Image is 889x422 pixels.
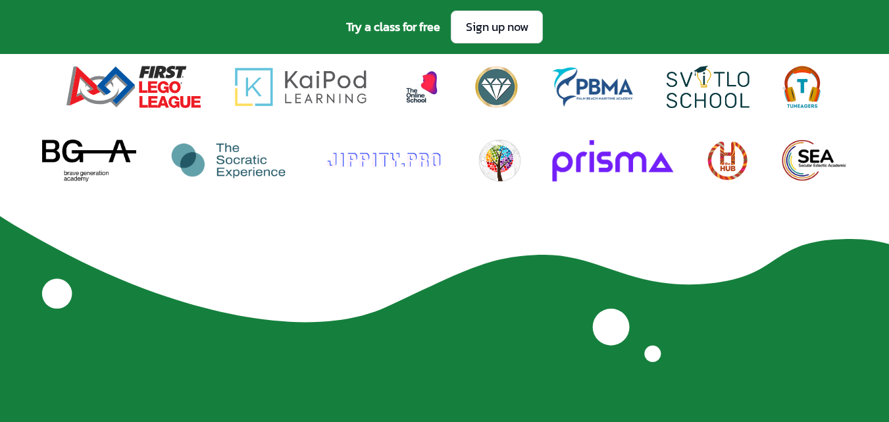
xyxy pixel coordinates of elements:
[66,66,201,108] img: FIRST Lego League
[389,34,500,55] div: our partners
[478,140,521,182] img: Worldschooling Quest
[320,140,447,182] img: Jippity.Pro
[232,66,369,108] img: Kaipod
[168,140,288,182] img: The Socratic Experience
[451,11,543,43] a: Sign up now
[781,66,823,108] img: Tuneagers
[474,66,518,108] img: Diamond View
[705,140,749,182] img: The Hub
[42,140,137,182] img: Brave Generation Academy
[781,140,847,182] img: Secular Eclectic Academic
[401,66,443,108] img: The Online School
[550,66,635,108] img: Palm Beach Maritime Academy
[667,66,749,108] img: Svitlo
[552,140,674,182] img: Prisma
[346,18,440,36] span: Try a class for free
